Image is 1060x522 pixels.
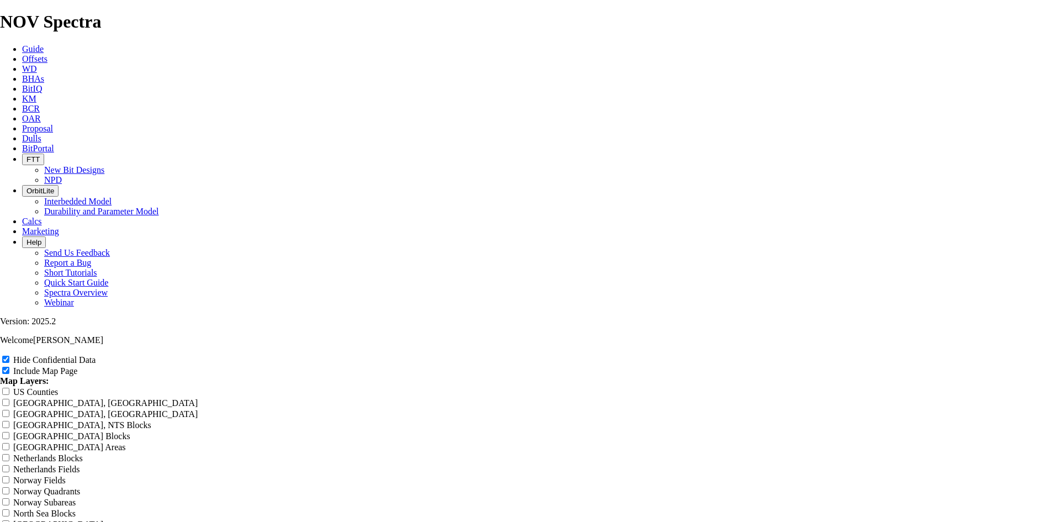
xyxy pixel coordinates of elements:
button: FTT [22,154,44,165]
label: Netherlands Blocks [13,454,83,463]
label: Norway Quadrants [13,487,80,496]
label: [GEOGRAPHIC_DATA] Areas [13,442,126,452]
label: Netherlands Fields [13,465,79,474]
a: Webinar [44,298,74,307]
label: Norway Fields [13,476,66,485]
label: Include Map Page [13,366,77,376]
a: Guide [22,44,44,54]
a: BHAs [22,74,44,83]
a: BCR [22,104,40,113]
a: Send Us Feedback [44,248,110,257]
label: [GEOGRAPHIC_DATA], [GEOGRAPHIC_DATA] [13,398,198,408]
a: Offsets [22,54,47,64]
a: New Bit Designs [44,165,104,175]
label: North Sea Blocks [13,509,76,518]
button: Help [22,236,46,248]
a: Report a Bug [44,258,91,267]
span: [PERSON_NAME] [33,335,103,345]
label: [GEOGRAPHIC_DATA], NTS Blocks [13,420,151,430]
a: KM [22,94,36,103]
label: US Counties [13,387,58,397]
a: BitPortal [22,144,54,153]
label: Hide Confidential Data [13,355,96,365]
a: NPD [44,175,62,184]
a: Interbedded Model [44,197,112,206]
a: Proposal [22,124,53,133]
a: Durability and Parameter Model [44,207,159,216]
a: Dulls [22,134,41,143]
a: Short Tutorials [44,268,97,277]
a: Spectra Overview [44,288,108,297]
label: Norway Subareas [13,498,76,507]
a: Calcs [22,217,42,226]
span: FTT [26,155,40,164]
label: [GEOGRAPHIC_DATA] Blocks [13,431,130,441]
a: Quick Start Guide [44,278,108,287]
a: WD [22,64,37,73]
button: OrbitLite [22,185,59,197]
a: OAR [22,114,41,123]
a: Marketing [22,226,59,236]
a: BitIQ [22,84,42,93]
label: [GEOGRAPHIC_DATA], [GEOGRAPHIC_DATA] [13,409,198,419]
span: Help [26,238,41,246]
span: OrbitLite [26,187,54,195]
